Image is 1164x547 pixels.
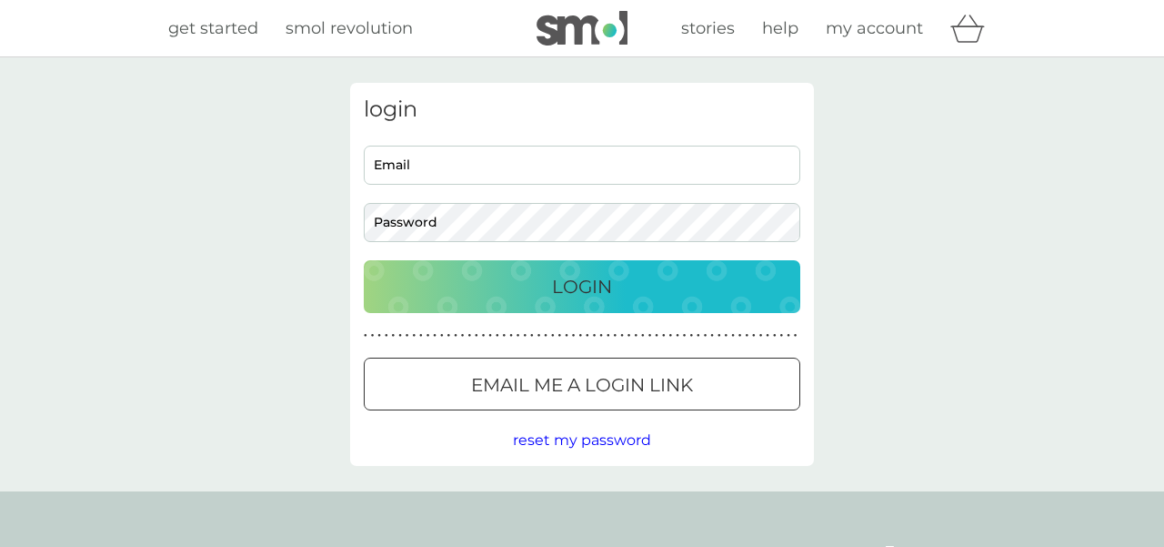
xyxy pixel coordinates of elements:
[745,331,748,340] p: ●
[551,331,555,340] p: ●
[681,18,735,38] span: stories
[599,331,603,340] p: ●
[773,331,777,340] p: ●
[681,15,735,42] a: stories
[523,331,527,340] p: ●
[950,10,996,46] div: basket
[710,331,714,340] p: ●
[371,331,375,340] p: ●
[537,11,627,46] img: smol
[759,331,763,340] p: ●
[725,331,728,340] p: ●
[364,358,800,410] button: Email me a login link
[655,331,658,340] p: ●
[168,18,258,38] span: get started
[683,331,687,340] p: ●
[433,331,436,340] p: ●
[286,18,413,38] span: smol revolution
[503,331,507,340] p: ●
[620,331,624,340] p: ●
[780,331,784,340] p: ●
[662,331,666,340] p: ●
[364,260,800,313] button: Login
[496,331,499,340] p: ●
[762,18,798,38] span: help
[826,15,923,42] a: my account
[509,331,513,340] p: ●
[475,331,478,340] p: ●
[676,331,679,340] p: ●
[412,331,416,340] p: ●
[544,331,547,340] p: ●
[513,429,651,452] button: reset my password
[517,331,520,340] p: ●
[762,15,798,42] a: help
[537,331,541,340] p: ●
[467,331,471,340] p: ●
[471,370,693,400] p: Email me a login link
[689,331,693,340] p: ●
[426,331,430,340] p: ●
[704,331,707,340] p: ●
[627,331,631,340] p: ●
[572,331,576,340] p: ●
[392,331,396,340] p: ●
[488,331,492,340] p: ●
[826,18,923,38] span: my account
[482,331,486,340] p: ●
[717,331,721,340] p: ●
[530,331,534,340] p: ●
[377,331,381,340] p: ●
[364,96,800,123] h3: login
[586,331,589,340] p: ●
[364,331,367,340] p: ●
[447,331,451,340] p: ●
[454,331,457,340] p: ●
[641,331,645,340] p: ●
[513,431,651,449] span: reset my password
[794,331,798,340] p: ●
[697,331,700,340] p: ●
[634,331,637,340] p: ●
[168,15,258,42] a: get started
[286,15,413,42] a: smol revolution
[565,331,568,340] p: ●
[461,331,465,340] p: ●
[440,331,444,340] p: ●
[752,331,756,340] p: ●
[419,331,423,340] p: ●
[406,331,409,340] p: ●
[648,331,652,340] p: ●
[731,331,735,340] p: ●
[593,331,597,340] p: ●
[787,331,790,340] p: ●
[552,272,612,301] p: Login
[766,331,769,340] p: ●
[558,331,562,340] p: ●
[385,331,388,340] p: ●
[614,331,617,340] p: ●
[578,331,582,340] p: ●
[738,331,742,340] p: ●
[669,331,673,340] p: ●
[398,331,402,340] p: ●
[607,331,610,340] p: ●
